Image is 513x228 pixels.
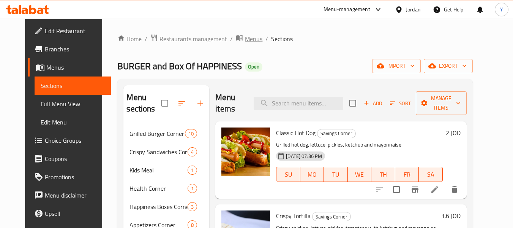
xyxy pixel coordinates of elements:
[378,61,415,71] span: import
[45,26,105,35] span: Edit Restaurant
[117,34,472,44] nav: breadcrumb
[129,184,188,193] span: Health Corner
[157,95,173,111] span: Select all sections
[45,209,105,218] span: Upsell
[279,169,297,180] span: SU
[348,167,372,182] button: WE
[372,59,421,73] button: import
[123,143,209,161] div: Crispy Sandwiches Corner4
[324,167,348,182] button: TU
[46,63,105,72] span: Menus
[28,204,111,223] a: Upsell
[388,97,413,109] button: Sort
[276,210,311,222] span: Crispy Tortilla
[395,167,419,182] button: FR
[123,124,209,143] div: Grilled Burger Corner10
[385,97,416,109] span: Sort items
[441,210,461,221] h6: 1.6 JOD
[271,34,293,43] span: Sections
[317,129,355,138] span: Savings Corner
[28,22,111,40] a: Edit Restaurant
[28,186,111,204] a: Menu disclaimer
[188,202,197,211] div: items
[221,128,270,176] img: Classic Hot Dog
[313,212,350,221] span: Savings Corner
[265,34,268,43] li: /
[45,191,105,200] span: Menu disclaimer
[129,129,185,138] span: Grilled Burger Corner
[215,92,244,115] h2: Menu items
[41,99,105,108] span: Full Menu View
[416,91,467,115] button: Manage items
[188,203,197,210] span: 3
[45,45,105,54] span: Branches
[276,140,442,150] p: Grilled hot dog, lettuce, pickles, ketchup and mayonnaise.
[129,166,188,175] span: Kids Meal
[236,34,262,44] a: Menus
[188,148,197,156] span: 4
[28,58,111,77] a: Menus
[276,127,316,139] span: Classic Hot Dog
[422,94,461,113] span: Manage items
[363,99,383,108] span: Add
[117,34,142,43] a: Home
[123,198,209,216] div: Happiness Boxes Corner3
[173,94,191,112] span: Sort sections
[123,161,209,179] div: Kids Meal1
[35,77,111,95] a: Sections
[327,169,345,180] span: TU
[188,166,197,175] div: items
[185,130,197,137] span: 10
[188,184,197,193] div: items
[245,34,262,43] span: Menus
[398,169,416,180] span: FR
[276,167,300,182] button: SU
[351,169,369,180] span: WE
[117,57,242,75] span: BURGER and Box Of HAPPINESS
[424,59,473,73] button: export
[245,64,262,70] span: Open
[159,34,227,43] span: Restaurants management
[406,180,424,199] button: Branch-specific-item
[406,5,421,14] div: Jordan
[445,180,464,199] button: delete
[371,167,395,182] button: TH
[390,99,411,108] span: Sort
[129,147,188,156] span: Crispy Sandwiches Corner
[35,113,111,131] a: Edit Menu
[245,62,262,72] div: Open
[145,34,147,43] li: /
[312,212,351,221] div: Savings Corner
[28,150,111,168] a: Coupons
[230,34,233,43] li: /
[45,136,105,145] span: Choice Groups
[28,40,111,58] a: Branches
[254,97,343,110] input: search
[129,202,188,211] span: Happiness Boxes Corner
[422,169,440,180] span: SA
[374,169,392,180] span: TH
[28,131,111,150] a: Choice Groups
[500,5,503,14] span: Y
[123,179,209,198] div: Health Corner1
[430,185,439,194] a: Edit menu item
[303,169,321,180] span: MO
[283,153,325,160] span: [DATE] 07:36 PM
[419,167,443,182] button: SA
[191,94,209,112] button: Add section
[188,185,197,192] span: 1
[446,128,461,138] h6: 2 JOD
[361,97,385,109] span: Add item
[188,167,197,174] span: 1
[41,118,105,127] span: Edit Menu
[388,182,404,198] span: Select to update
[150,34,227,44] a: Restaurants management
[45,172,105,182] span: Promotions
[361,97,385,109] button: Add
[185,129,197,138] div: items
[41,81,105,90] span: Sections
